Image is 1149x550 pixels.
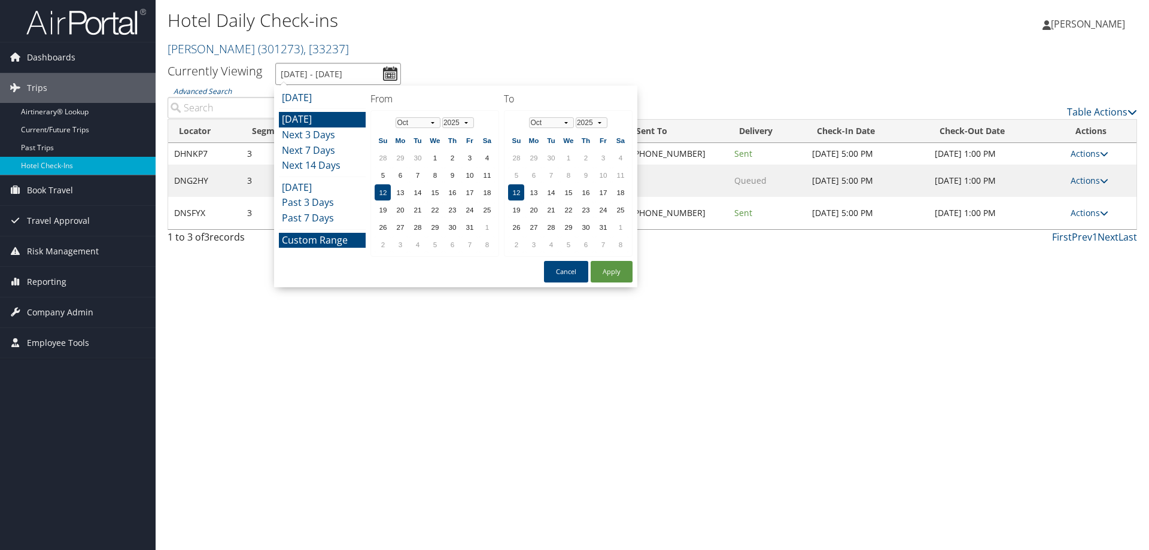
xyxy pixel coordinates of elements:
[444,184,460,200] td: 16
[929,120,1065,143] th: Check-Out Date: activate to sort column ascending
[168,143,241,165] td: DHNKP7
[279,112,366,127] li: [DATE]
[392,184,408,200] td: 13
[461,184,478,200] td: 17
[525,184,542,200] td: 13
[168,197,241,229] td: DNSFYX
[279,233,366,248] li: Custom Range
[279,180,366,196] li: [DATE]
[612,184,628,200] td: 18
[392,167,408,183] td: 6
[479,236,495,253] td: 8
[625,143,728,165] td: [PHONE_NUMBER]
[508,132,524,148] th: Su
[525,219,542,235] td: 27
[375,132,391,148] th: Su
[612,236,628,253] td: 8
[595,219,611,235] td: 31
[409,184,425,200] td: 14
[595,150,611,166] td: 3
[392,236,408,253] td: 3
[409,202,425,218] td: 21
[27,328,89,358] span: Employee Tools
[168,97,397,118] input: Advanced Search
[543,150,559,166] td: 30
[375,184,391,200] td: 12
[279,158,366,174] li: Next 14 Days
[168,41,349,57] a: [PERSON_NAME]
[543,219,559,235] td: 28
[27,267,66,297] span: Reporting
[508,184,524,200] td: 12
[444,167,460,183] td: 9
[392,219,408,235] td: 27
[279,195,366,211] li: Past 3 Days
[427,184,443,200] td: 15
[279,127,366,143] li: Next 3 Days
[525,236,542,253] td: 3
[479,184,495,200] td: 18
[409,236,425,253] td: 4
[427,167,443,183] td: 8
[929,143,1065,165] td: [DATE] 1:00 PM
[577,132,594,148] th: Th
[303,41,349,57] span: , [ 33237 ]
[577,219,594,235] td: 30
[560,167,576,183] td: 8
[1065,120,1136,143] th: Actions
[806,197,928,229] td: [DATE] 5:00 PM
[1092,230,1098,244] a: 1
[168,63,262,79] h3: Currently Viewing
[461,132,478,148] th: Fr
[27,175,73,205] span: Book Travel
[560,132,576,148] th: We
[461,167,478,183] td: 10
[174,86,232,96] a: Advanced Search
[279,143,366,159] li: Next 7 Days
[461,219,478,235] td: 31
[479,167,495,183] td: 11
[168,230,397,250] div: 1 to 3 of records
[612,202,628,218] td: 25
[1071,175,1108,186] a: Actions
[427,236,443,253] td: 5
[543,132,559,148] th: Tu
[1051,17,1125,31] span: [PERSON_NAME]
[392,202,408,218] td: 20
[375,202,391,218] td: 19
[409,219,425,235] td: 28
[508,150,524,166] td: 28
[625,120,728,143] th: Sent To: activate to sort column ascending
[1071,207,1108,218] a: Actions
[560,219,576,235] td: 29
[508,167,524,183] td: 5
[625,197,728,229] td: [PHONE_NUMBER]
[241,143,324,165] td: 3
[1052,230,1072,244] a: First
[508,202,524,218] td: 19
[375,219,391,235] td: 26
[525,167,542,183] td: 6
[577,236,594,253] td: 6
[508,236,524,253] td: 2
[595,167,611,183] td: 10
[1042,6,1137,42] a: [PERSON_NAME]
[375,167,391,183] td: 5
[504,92,633,105] h4: To
[461,236,478,253] td: 7
[27,236,99,266] span: Risk Management
[204,230,209,244] span: 3
[375,150,391,166] td: 28
[279,211,366,226] li: Past 7 Days
[444,202,460,218] td: 23
[168,120,241,143] th: Locator: activate to sort column ascending
[543,184,559,200] td: 14
[1072,230,1092,244] a: Prev
[479,202,495,218] td: 25
[560,202,576,218] td: 22
[275,63,401,85] input: [DATE] - [DATE]
[525,202,542,218] td: 20
[392,150,408,166] td: 29
[525,132,542,148] th: Mo
[560,184,576,200] td: 15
